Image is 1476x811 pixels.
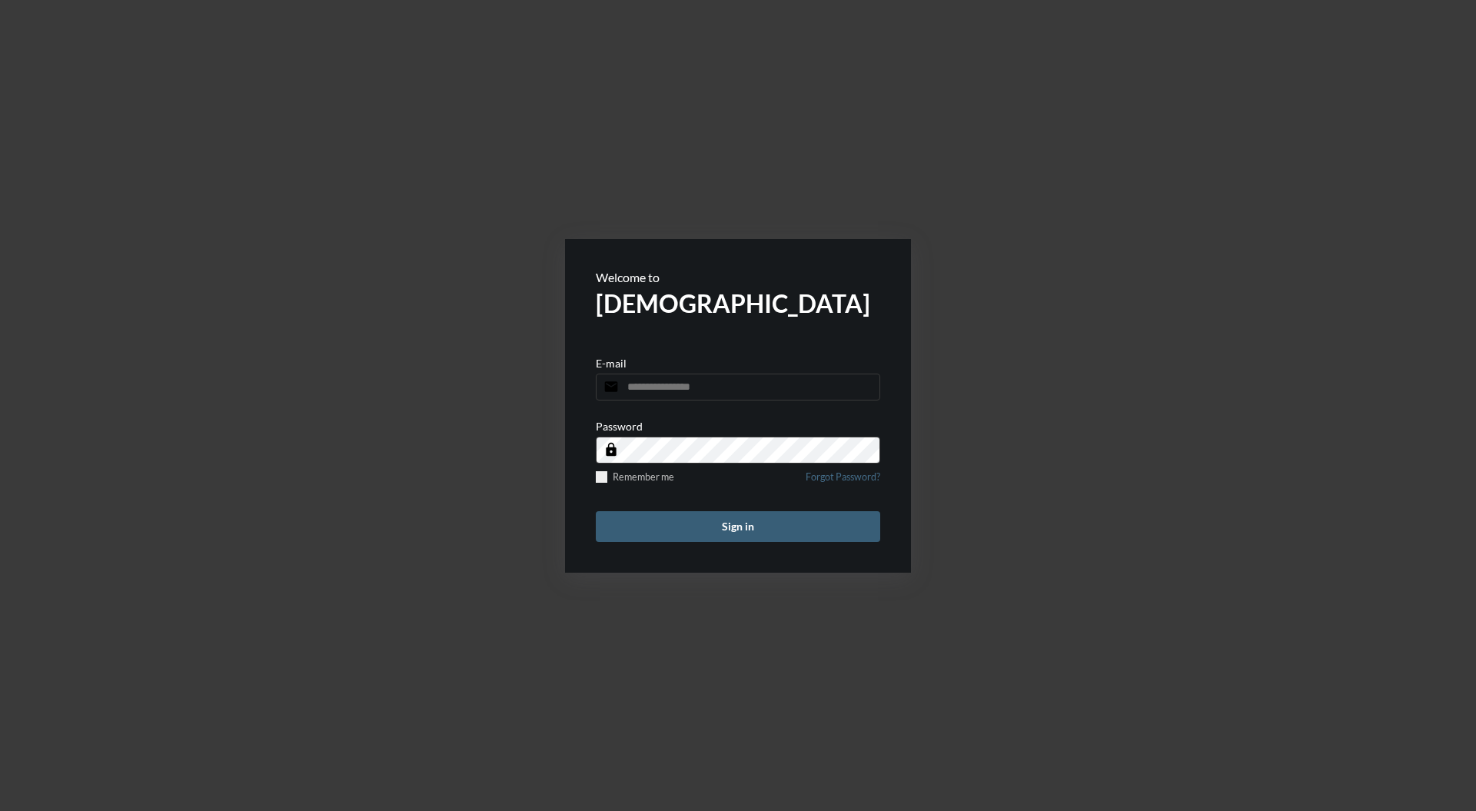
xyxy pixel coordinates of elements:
h2: [DEMOGRAPHIC_DATA] [596,288,880,318]
p: E-mail [596,357,627,370]
button: Sign in [596,511,880,542]
p: Welcome to [596,270,880,284]
p: Password [596,420,643,433]
a: Forgot Password? [806,471,880,492]
label: Remember me [596,471,674,483]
